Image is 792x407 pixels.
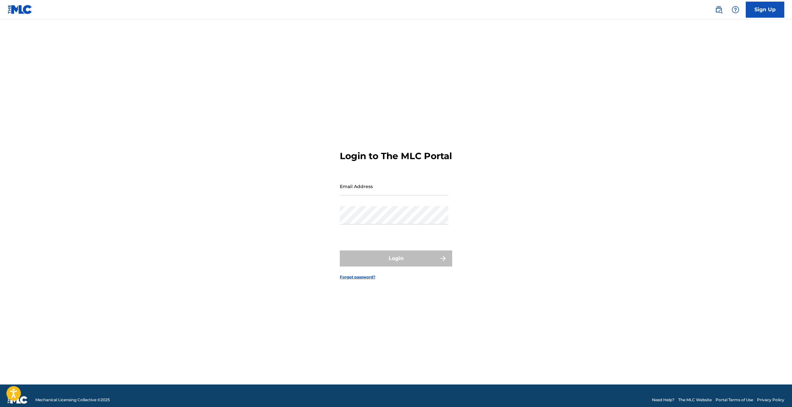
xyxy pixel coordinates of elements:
[8,396,28,404] img: logo
[729,3,742,16] div: Help
[712,3,725,16] a: Public Search
[746,2,784,18] a: Sign Up
[760,376,792,407] iframe: Chat Widget
[8,5,32,14] img: MLC Logo
[757,397,784,403] a: Privacy Policy
[340,150,452,162] h3: Login to The MLC Portal
[340,274,375,280] a: Forgot password?
[715,6,723,14] img: search
[716,397,753,403] a: Portal Terms of Use
[678,397,712,403] a: The MLC Website
[652,397,674,403] a: Need Help?
[732,6,739,14] img: help
[35,397,110,403] span: Mechanical Licensing Collective © 2025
